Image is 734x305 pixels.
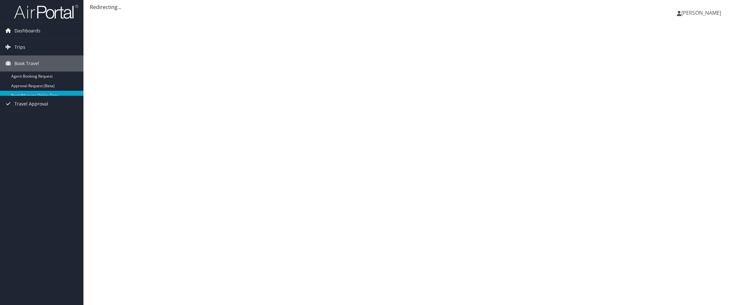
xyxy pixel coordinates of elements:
span: Dashboards [14,23,40,39]
img: airportal-logo.png [14,4,78,19]
span: Travel Approval [14,96,48,112]
div: Redirecting... [90,3,728,11]
span: [PERSON_NAME] [681,9,721,16]
span: Book Travel [14,55,39,72]
a: [PERSON_NAME] [677,3,728,22]
span: Trips [14,39,25,55]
